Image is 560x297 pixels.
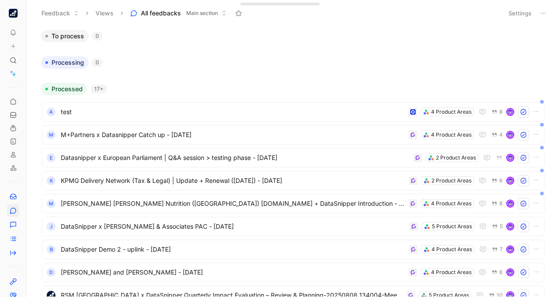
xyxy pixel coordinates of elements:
[490,267,505,277] button: 6
[490,245,505,254] button: 7
[9,9,18,18] img: Datasnipper
[431,268,472,277] div: 4 Product Areas
[41,30,88,42] button: To process
[246,0,287,4] div: Drop anything here to capture feedback
[7,7,19,19] button: Datasnipper
[52,85,83,93] span: Processed
[141,9,181,18] span: All feedbacks
[61,244,405,255] span: DataSnipper Demo 2 - uplink - [DATE]
[47,199,55,208] div: M
[499,270,503,275] span: 6
[92,58,103,67] div: 0
[47,108,55,116] div: A
[126,7,231,20] button: All feedbacksMain section
[42,217,545,236] a: JDataSnipper x [PERSON_NAME] & Associates PAC - [DATE]5 Product Areas5avatar
[507,269,513,275] img: avatar
[490,176,505,186] button: 6
[246,4,287,7] div: Docs, images, videos, audio files, links & more
[47,245,55,254] div: B
[431,176,472,185] div: 2 Product Areas
[507,246,513,252] img: avatar
[499,109,503,115] span: 8
[91,85,107,93] div: 17+
[490,107,505,117] button: 8
[490,222,505,231] button: 5
[61,107,405,117] span: test
[507,223,513,230] img: avatar
[499,132,503,137] span: 4
[507,109,513,115] img: avatar
[41,83,87,95] button: Processed
[61,221,406,232] span: DataSnipper x [PERSON_NAME] & Associates PAC - [DATE]
[186,9,218,18] span: Main section
[61,198,405,209] span: [PERSON_NAME] [PERSON_NAME] Nutrition ([GEOGRAPHIC_DATA]) [DOMAIN_NAME] + DataSnipper Introductio...
[92,7,118,20] button: Views
[507,155,513,161] img: avatar
[42,263,545,282] a: D[PERSON_NAME] and [PERSON_NAME] - [DATE]4 Product Areas6avatar
[500,247,503,252] span: 7
[61,130,405,140] span: M+Partners x Datasnipper Catch up - [DATE]
[37,56,549,76] div: Processing0
[507,132,513,138] img: avatar
[505,7,535,19] button: Settings
[41,56,88,69] button: Processing
[42,102,545,122] a: Atest4 Product Areas8avatar
[432,222,472,231] div: 5 Product Areas
[52,58,84,67] span: Processing
[37,7,83,20] button: Feedback
[431,199,472,208] div: 4 Product Areas
[490,130,505,140] button: 4
[37,30,549,49] div: To process0
[42,240,545,259] a: BDataSnipper Demo 2 - uplink - [DATE]4 Product Areas7avatar
[42,171,545,190] a: KKPMG Delivery Network (Tax & Legal) | Update + Renewal ([DATE]) - [DATE]2 Product Areas6avatar
[47,153,55,162] div: E
[42,125,545,145] a: MM+Partners x Datasnipper Catch up - [DATE]4 Product Areas4avatar
[47,176,55,185] div: K
[61,175,405,186] span: KPMG Delivery Network (Tax & Legal) | Update + Renewal ([DATE]) - [DATE]
[42,194,545,213] a: M[PERSON_NAME] [PERSON_NAME] Nutrition ([GEOGRAPHIC_DATA]) [DOMAIN_NAME] + DataSnipper Introducti...
[61,267,405,278] span: [PERSON_NAME] and [PERSON_NAME] - [DATE]
[499,178,503,183] span: 6
[500,224,503,229] span: 5
[436,153,476,162] div: 2 Product Areas
[431,245,472,254] div: 4 Product Areas
[47,222,55,231] div: J
[490,199,505,208] button: 8
[47,268,55,277] div: D
[507,178,513,184] img: avatar
[431,108,472,116] div: 4 Product Areas
[92,32,103,41] div: 0
[61,152,410,163] span: Datasnipper x European Parliament | Q&A session > testing phase - [DATE]
[52,32,84,41] span: To process
[47,130,55,139] div: M
[431,130,472,139] div: 4 Product Areas
[507,200,513,207] img: avatar
[499,201,503,206] span: 8
[42,148,545,167] a: EDatasnipper x European Parliament | Q&A session > testing phase - [DATE]2 Product Areasavatar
